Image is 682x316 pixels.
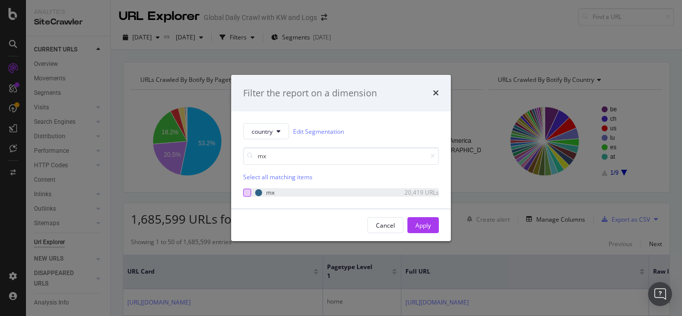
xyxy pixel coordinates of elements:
div: 20,419 URLs [390,188,439,197]
a: Edit Segmentation [293,126,344,137]
span: country [252,127,273,136]
div: Select all matching items [243,173,439,181]
button: Cancel [367,217,403,233]
div: Open Intercom Messenger [648,282,672,306]
div: modal [231,75,451,242]
div: Filter the report on a dimension [243,87,377,100]
button: country [243,123,289,139]
div: Cancel [376,221,395,230]
button: Apply [407,217,439,233]
input: Search [243,147,439,165]
div: mx [266,188,275,197]
div: times [433,87,439,100]
div: Apply [415,221,431,230]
